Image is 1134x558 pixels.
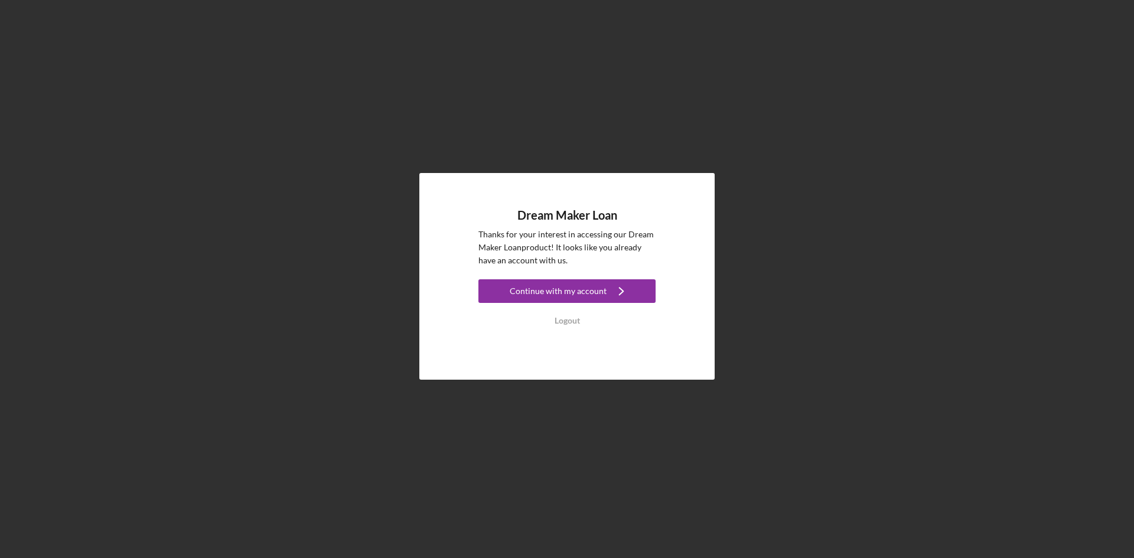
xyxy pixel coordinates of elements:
div: Continue with my account [510,279,607,303]
button: Logout [478,309,656,332]
button: Continue with my account [478,279,656,303]
p: Thanks for your interest in accessing our Dream Maker Loan product! It looks like you already hav... [478,228,656,267]
h4: Dream Maker Loan [517,208,617,222]
div: Logout [555,309,580,332]
a: Continue with my account [478,279,656,306]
